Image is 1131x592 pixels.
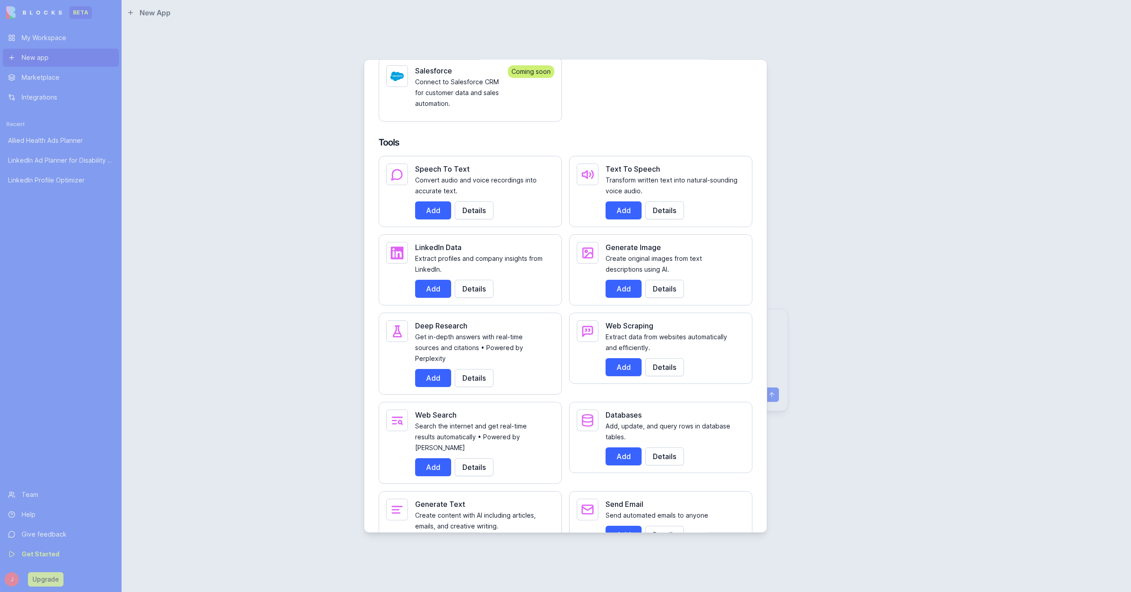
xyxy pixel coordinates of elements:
span: LinkedIn Data [415,243,461,252]
button: Add [415,201,451,219]
button: Details [455,280,493,298]
button: Add [606,280,642,298]
span: Deep Research [415,321,467,330]
span: Extract profiles and company insights from LinkedIn. [415,255,543,273]
div: Coming soon [508,65,554,78]
span: Web Search [415,410,457,419]
span: Send Email [606,500,643,509]
span: Web Scraping [606,321,653,330]
button: Details [455,201,493,219]
span: Speech To Text [415,164,470,173]
span: Create content with AI including articles, emails, and creative writing. [415,511,536,530]
span: Extract data from websites automatically and efficiently. [606,333,727,351]
button: Details [645,526,684,544]
button: Add [606,201,642,219]
h4: Tools [379,136,752,149]
span: Generate Image [606,243,661,252]
button: Add [415,458,451,476]
span: Text To Speech [606,164,660,173]
span: Convert audio and voice recordings into accurate text. [415,176,537,195]
span: Databases [606,410,642,419]
button: Details [645,201,684,219]
span: Send automated emails to anyone [606,511,708,519]
button: Details [455,369,493,387]
span: Salesforce [415,66,452,75]
button: Add [606,526,642,544]
button: Details [645,280,684,298]
button: Details [645,447,684,465]
span: Get in-depth answers with real-time sources and citations • Powered by Perplexity [415,333,523,362]
button: Details [645,358,684,376]
span: Transform written text into natural-sounding voice audio. [606,176,737,195]
span: Create original images from text descriptions using AI. [606,255,702,273]
span: Search the internet and get real-time results automatically • Powered by [PERSON_NAME] [415,422,527,451]
button: Add [415,280,451,298]
button: Add [606,358,642,376]
button: Details [455,458,493,476]
span: Add, update, and query rows in database tables. [606,422,730,441]
span: Connect to Salesforce CRM for customer data and sales automation. [415,78,499,107]
span: Generate Text [415,500,465,509]
button: Add [415,369,451,387]
button: Add [606,447,642,465]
